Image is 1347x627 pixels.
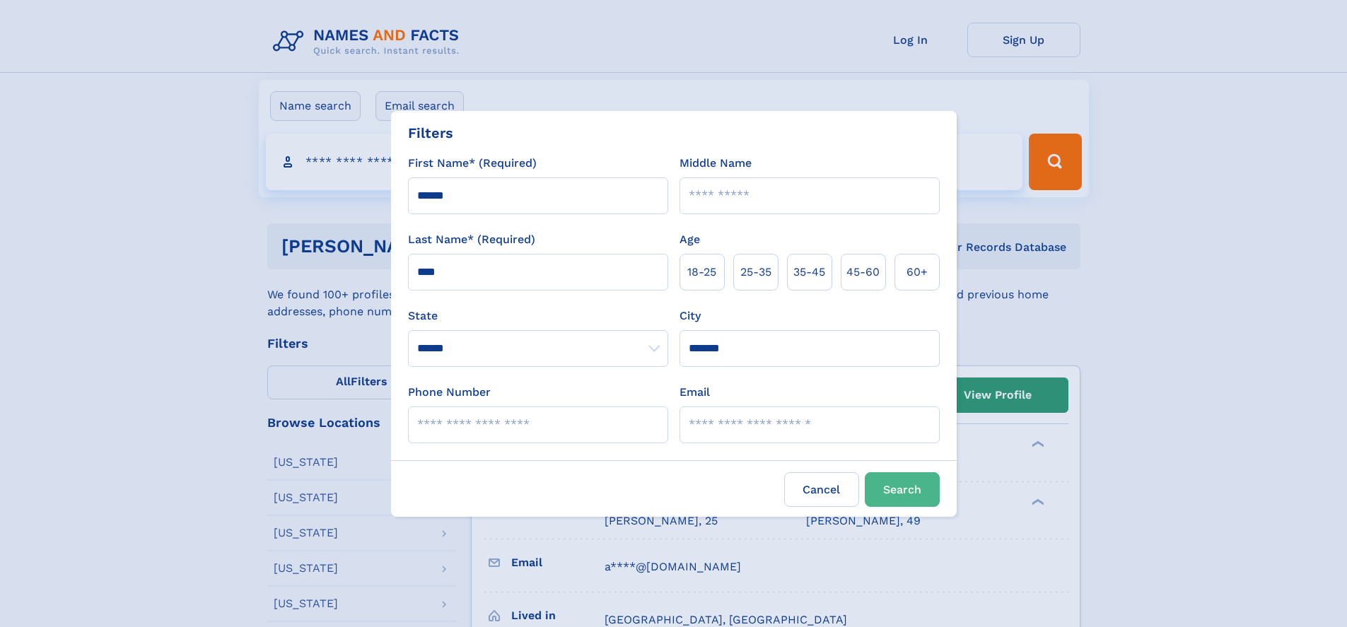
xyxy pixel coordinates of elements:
[680,307,701,324] label: City
[408,231,535,248] label: Last Name* (Required)
[687,264,716,281] span: 18‑25
[408,155,537,172] label: First Name* (Required)
[680,155,752,172] label: Middle Name
[865,472,940,507] button: Search
[680,231,700,248] label: Age
[846,264,880,281] span: 45‑60
[680,384,710,401] label: Email
[793,264,825,281] span: 35‑45
[408,384,491,401] label: Phone Number
[408,122,453,143] div: Filters
[408,307,668,324] label: State
[740,264,771,281] span: 25‑35
[906,264,928,281] span: 60+
[784,472,859,507] label: Cancel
